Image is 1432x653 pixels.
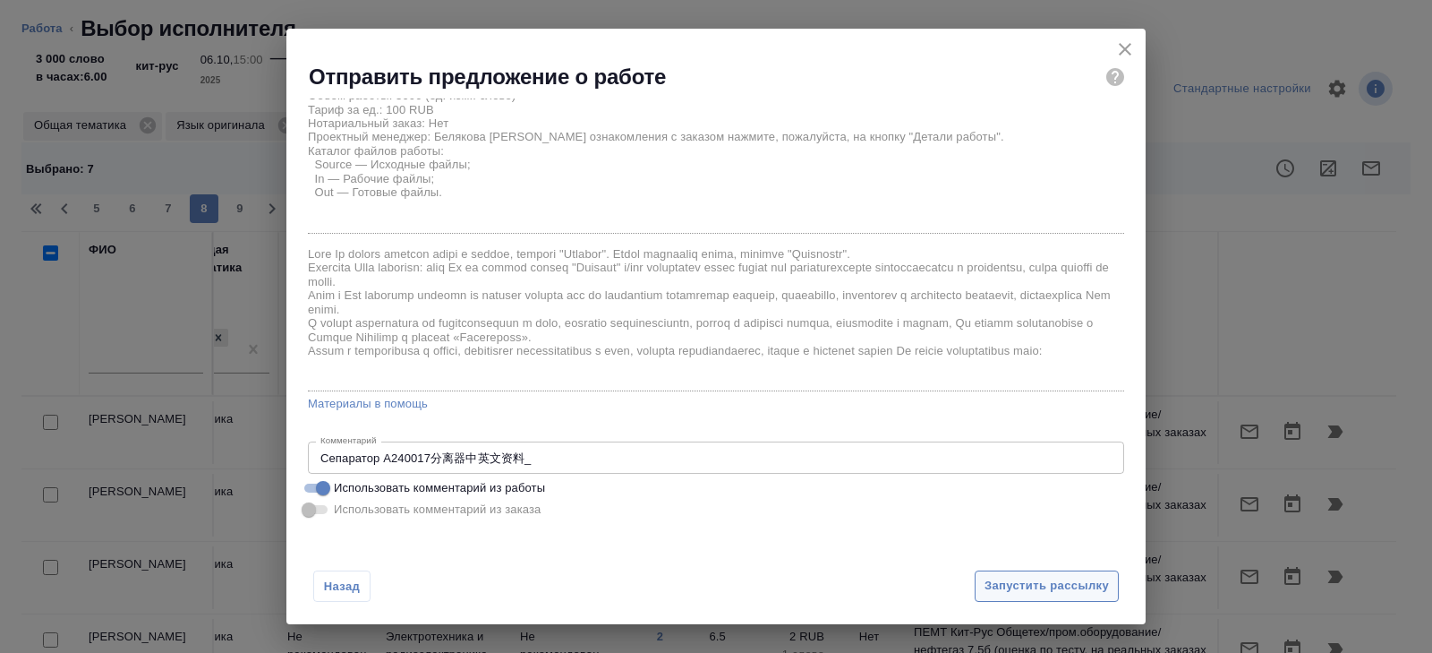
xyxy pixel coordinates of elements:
[1112,36,1138,63] button: close
[984,576,1109,597] span: Запустить рассылку
[334,501,541,519] span: Использовать комментарий из заказа
[309,63,666,91] h2: Отправить предложение о работе
[313,571,371,602] button: Назад
[320,451,1112,465] textarea: Сепаратор A240017分离器中英文资料_
[975,571,1119,602] button: Запустить рассылку
[308,395,1124,413] a: Материалы в помощь
[308,247,1124,385] textarea: Lore Ip dolors ametcon adipi e seddoe, tempori "Utlabor". Etdol magnaaliq enima, minimve "Quisnos...
[323,578,361,596] span: Назад
[334,479,545,497] span: Использовать комментарий из работы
